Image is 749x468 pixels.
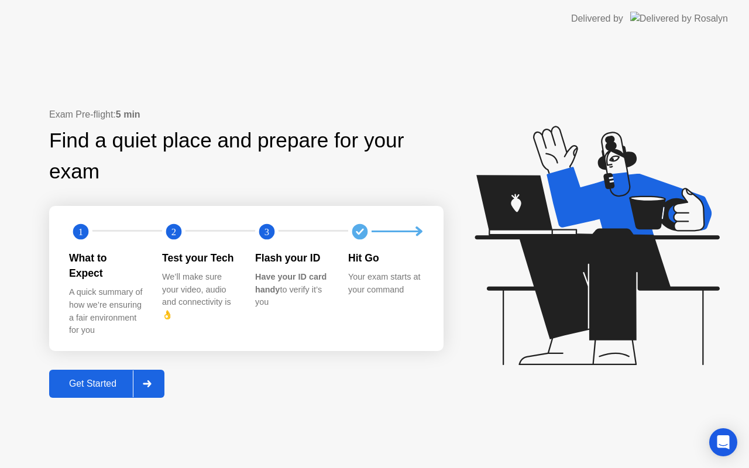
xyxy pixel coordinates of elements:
div: A quick summary of how we’re ensuring a fair environment for you [69,286,143,336]
div: Hit Go [348,250,422,266]
img: Delivered by Rosalyn [630,12,728,25]
div: Open Intercom Messenger [709,428,737,456]
text: 1 [78,226,83,237]
button: Get Started [49,370,164,398]
div: Delivered by [571,12,623,26]
div: Find a quiet place and prepare for your exam [49,125,444,187]
div: to verify it’s you [255,271,329,309]
div: Flash your ID [255,250,329,266]
b: 5 min [116,109,140,119]
div: We’ll make sure your video, audio and connectivity is 👌 [162,271,236,321]
b: Have your ID card handy [255,272,327,294]
div: Exam Pre-flight: [49,108,444,122]
div: Your exam starts at your command [348,271,422,296]
text: 2 [171,226,176,237]
text: 3 [264,226,269,237]
div: Test your Tech [162,250,236,266]
div: What to Expect [69,250,143,281]
div: Get Started [53,378,133,389]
